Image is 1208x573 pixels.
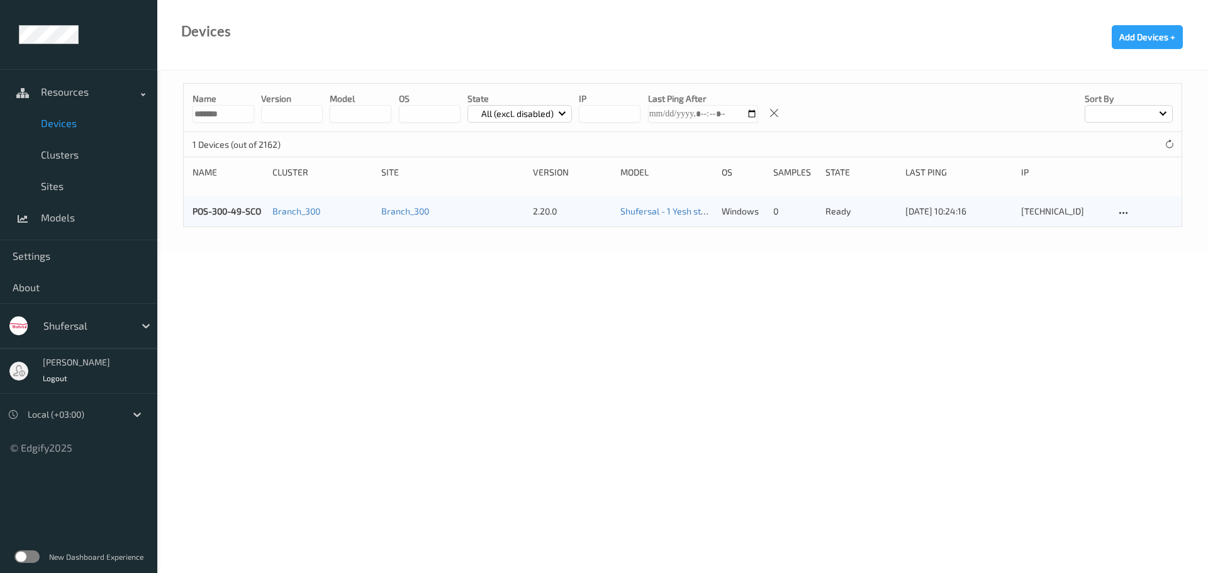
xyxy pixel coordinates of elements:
div: Devices [181,25,231,38]
p: 1 Devices (out of 2162) [193,138,287,151]
div: Last Ping [905,166,1012,179]
a: Branch_300 [381,206,429,216]
div: Site [381,166,524,179]
a: Branch_300 [272,206,320,216]
p: State [467,92,573,105]
div: ip [1021,166,1107,179]
div: OS [722,166,764,179]
div: Samples [773,166,816,179]
p: version [261,92,323,105]
button: Add Devices + [1112,25,1183,49]
p: All (excl. disabled) [477,108,558,120]
p: Last Ping After [648,92,758,105]
div: Cluster [272,166,372,179]
a: POS-300-49-SCO [193,206,261,216]
p: ready [825,205,897,218]
p: model [330,92,391,105]
div: Name [193,166,264,179]
div: [DATE] 10:24:16 [905,205,1012,218]
div: 0 [773,205,816,218]
p: Name [193,92,254,105]
div: 2.20.0 [533,205,612,218]
div: version [533,166,612,179]
p: Sort by [1085,92,1173,105]
div: State [825,166,897,179]
a: Shufersal - 1 Yesh store [DATE] 22:30 [DATE] 22:30 Auto Save [620,206,863,216]
p: windows [722,205,764,218]
div: Model [620,166,713,179]
p: IP [579,92,640,105]
div: [TECHNICAL_ID] [1021,205,1107,218]
p: OS [399,92,461,105]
